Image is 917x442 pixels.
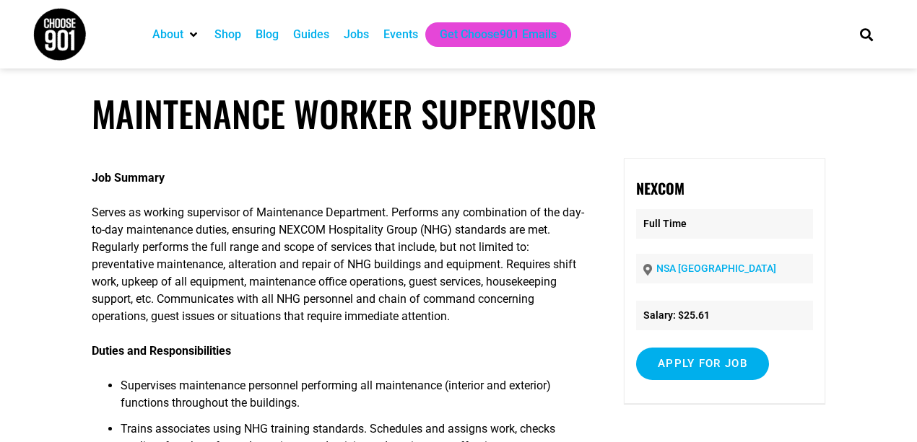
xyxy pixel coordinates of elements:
[92,92,825,135] h1: MAINTENANCE WORKER SUPERVISOR
[121,377,587,420] li: Supervises maintenance personnel performing all maintenance (interior and exterior) functions thr...
[656,262,776,274] a: NSA [GEOGRAPHIC_DATA]
[152,26,183,43] a: About
[383,26,418,43] a: Events
[636,301,813,330] li: Salary: $25.61
[636,348,769,380] input: Apply for job
[636,209,813,239] p: Full Time
[92,171,165,185] strong: Job Summary
[214,26,241,43] a: Shop
[855,22,879,46] div: Search
[636,177,685,199] strong: NEXCOM
[440,26,557,43] a: Get Choose901 Emails
[92,344,231,358] strong: Duties and Responsibilities
[92,204,587,325] p: Serves as working supervisor of Maintenance Department. Performs any combination of the day-to-da...
[293,26,329,43] a: Guides
[145,22,207,47] div: About
[256,26,279,43] a: Blog
[145,22,835,47] nav: Main nav
[344,26,369,43] a: Jobs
